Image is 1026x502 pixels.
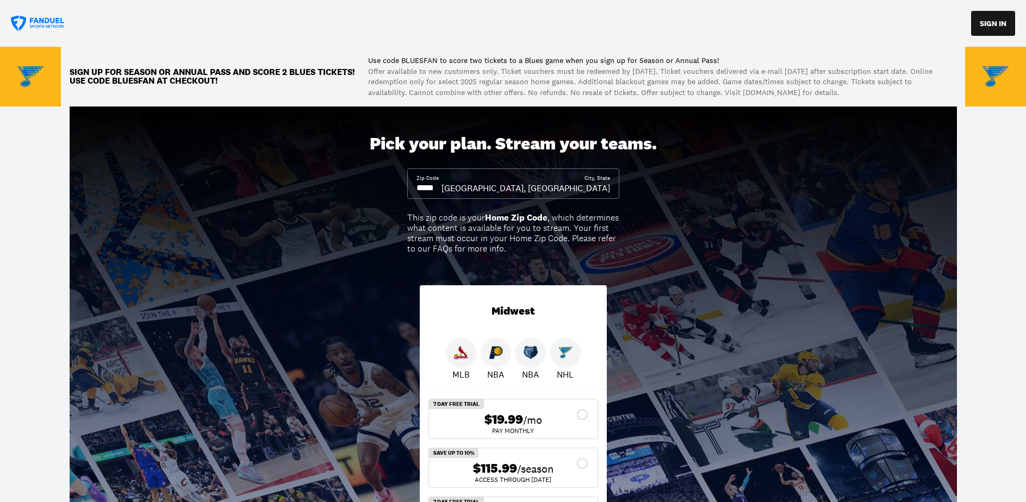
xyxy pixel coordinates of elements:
[438,476,589,483] div: ACCESS THROUGH [DATE]
[522,368,539,381] p: NBA
[557,368,574,381] p: NHL
[971,11,1015,36] button: SIGN IN
[370,134,657,154] div: Pick your plan. Stream your teams.
[368,66,948,98] p: Offer available to new customers only. Ticket vouchers must be redeemed by [DATE]. Ticket voucher...
[517,461,554,476] span: /season
[429,448,478,458] div: Save Up To 10%
[438,428,589,434] div: Pay Monthly
[420,285,607,337] div: Midwest
[454,346,468,360] img: Cardinals
[487,368,504,381] p: NBA
[407,212,619,254] div: This zip code is your , which determines what content is available for you to stream. Your first ...
[442,182,610,194] div: [GEOGRAPHIC_DATA], [GEOGRAPHIC_DATA]
[484,412,523,428] span: $19.99
[416,174,439,182] div: Zip Code
[17,64,43,90] img: Team Logo
[523,412,542,428] span: /mo
[485,212,548,223] b: Home Zip Code
[489,346,503,360] img: Pacers
[473,461,517,476] span: $115.99
[70,68,359,85] p: Sign up for Season or Annual Pass and score 2 Blues TICKETS! Use code BLUESFAN at checkout!
[452,368,470,381] p: MLB
[584,174,610,182] div: City, State
[558,346,573,360] img: Blues
[524,346,538,360] img: Grizzlies
[368,55,948,66] p: Use code BLUESFAN to score two tickets to a Blues game when you sign up for Season or Annual Pass!
[983,64,1009,90] img: Team Logo
[429,399,484,409] div: 7 Day Free Trial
